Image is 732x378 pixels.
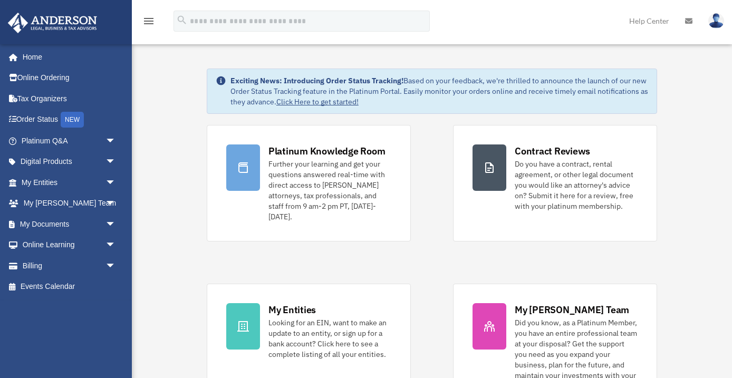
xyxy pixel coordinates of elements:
[105,151,127,173] span: arrow_drop_down
[105,193,127,215] span: arrow_drop_down
[268,303,316,316] div: My Entities
[268,144,386,158] div: Platinum Knowledge Room
[142,18,155,27] a: menu
[105,235,127,256] span: arrow_drop_down
[708,13,724,28] img: User Pic
[207,125,411,241] a: Platinum Knowledge Room Further your learning and get your questions answered real-time with dire...
[105,172,127,193] span: arrow_drop_down
[7,151,132,172] a: Digital Productsarrow_drop_down
[105,130,127,152] span: arrow_drop_down
[7,88,132,109] a: Tax Organizers
[105,255,127,277] span: arrow_drop_down
[61,112,84,128] div: NEW
[515,159,638,211] div: Do you have a contract, rental agreement, or other legal document you would like an attorney's ad...
[268,317,391,360] div: Looking for an EIN, want to make an update to an entity, or sign up for a bank account? Click her...
[7,276,132,297] a: Events Calendar
[268,159,391,222] div: Further your learning and get your questions answered real-time with direct access to [PERSON_NAM...
[7,130,132,151] a: Platinum Q&Aarrow_drop_down
[453,125,657,241] a: Contract Reviews Do you have a contract, rental agreement, or other legal document you would like...
[7,214,132,235] a: My Documentsarrow_drop_down
[142,15,155,27] i: menu
[105,214,127,235] span: arrow_drop_down
[230,75,648,107] div: Based on your feedback, we're thrilled to announce the launch of our new Order Status Tracking fe...
[7,67,132,89] a: Online Ordering
[230,76,403,85] strong: Exciting News: Introducing Order Status Tracking!
[7,255,132,276] a: Billingarrow_drop_down
[7,46,127,67] a: Home
[5,13,100,33] img: Anderson Advisors Platinum Portal
[7,235,132,256] a: Online Learningarrow_drop_down
[7,172,132,193] a: My Entitiesarrow_drop_down
[7,109,132,131] a: Order StatusNEW
[515,144,590,158] div: Contract Reviews
[176,14,188,26] i: search
[276,97,359,106] a: Click Here to get started!
[515,303,629,316] div: My [PERSON_NAME] Team
[7,193,132,214] a: My [PERSON_NAME] Teamarrow_drop_down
